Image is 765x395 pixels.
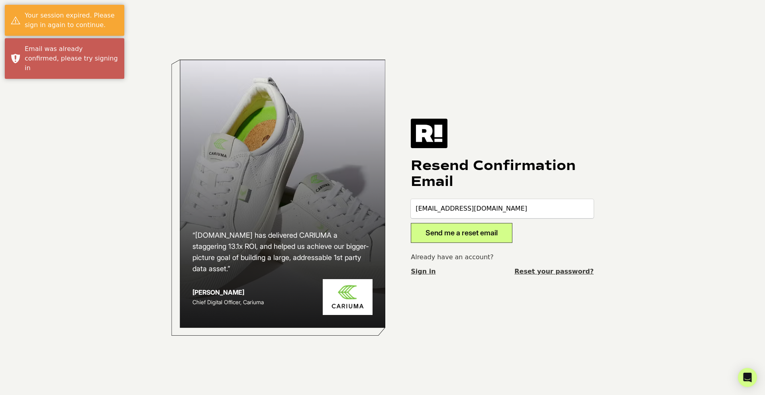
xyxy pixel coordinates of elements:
div: Your session expired. Please sign in again to continue. [25,11,118,30]
h2: “[DOMAIN_NAME] has delivered CARIUMA a staggering 13.1x ROI, and helped us achieve our bigger-pic... [192,230,373,274]
a: Sign in [411,267,435,276]
p: Already have an account? [411,252,594,262]
a: Reset your password? [514,267,594,276]
img: Cariuma [323,279,373,315]
div: Email was already confirmed, please try signing in [25,44,118,73]
img: Retention.com [411,119,447,148]
div: Open Intercom Messenger [738,368,757,387]
span: Chief Digital Officer, Cariuma [192,299,264,305]
button: Send me a reset email [411,223,512,243]
h1: Resend Confirmation Email [411,158,594,190]
strong: [PERSON_NAME] [192,288,244,296]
